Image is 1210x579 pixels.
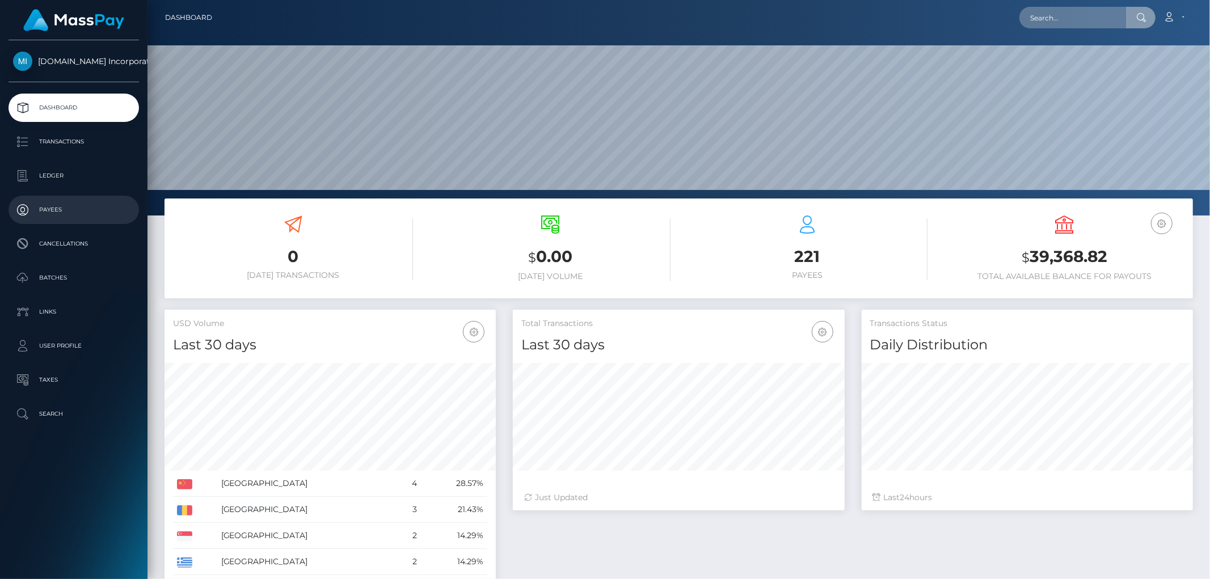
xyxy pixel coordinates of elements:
img: GR.png [177,557,192,568]
p: Ledger [13,167,134,184]
h3: 0 [173,246,413,268]
h5: USD Volume [173,318,487,329]
p: Taxes [13,371,134,388]
a: Dashboard [165,6,212,29]
span: 24 [900,492,910,502]
h5: Total Transactions [521,318,836,329]
a: Search [9,400,139,428]
span: [DOMAIN_NAME] Incorporated [9,56,139,66]
h3: 221 [688,246,927,268]
img: SG.png [177,531,192,542]
h5: Transactions Status [870,318,1184,329]
td: 28.57% [421,471,487,497]
h6: Total Available Balance for Payouts [945,272,1184,281]
p: Dashboard [13,99,134,116]
td: [GEOGRAPHIC_DATA] [217,549,397,575]
a: Ledger [9,162,139,190]
td: 4 [397,471,421,497]
td: 2 [397,549,421,575]
td: [GEOGRAPHIC_DATA] [217,523,397,549]
div: Last hours [873,492,1182,504]
div: Just Updated [524,492,833,504]
a: Payees [9,196,139,224]
a: Links [9,298,139,326]
h6: Payees [688,271,927,280]
h6: [DATE] Volume [430,272,670,281]
input: Search... [1019,7,1126,28]
td: [GEOGRAPHIC_DATA] [217,497,397,523]
small: $ [528,250,536,265]
a: Taxes [9,366,139,394]
h4: Last 30 days [173,335,487,355]
td: 14.29% [421,549,487,575]
td: [GEOGRAPHIC_DATA] [217,471,397,497]
p: Transactions [13,133,134,150]
td: 14.29% [421,523,487,549]
a: Dashboard [9,94,139,122]
img: CN.png [177,479,192,489]
td: 21.43% [421,497,487,523]
p: User Profile [13,337,134,354]
p: Links [13,303,134,320]
a: Batches [9,264,139,292]
p: Search [13,405,134,422]
a: Cancellations [9,230,139,258]
img: MassPay Logo [23,9,124,31]
small: $ [1022,250,1030,265]
a: User Profile [9,332,139,360]
img: RO.png [177,505,192,515]
a: Transactions [9,128,139,156]
img: Medley.com Incorporated [13,52,32,71]
h6: [DATE] Transactions [173,271,413,280]
p: Payees [13,201,134,218]
h3: 39,368.82 [945,246,1184,269]
h4: Daily Distribution [870,335,1184,355]
p: Batches [13,269,134,286]
h4: Last 30 days [521,335,836,355]
td: 2 [397,523,421,549]
td: 3 [397,497,421,523]
h3: 0.00 [430,246,670,269]
p: Cancellations [13,235,134,252]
